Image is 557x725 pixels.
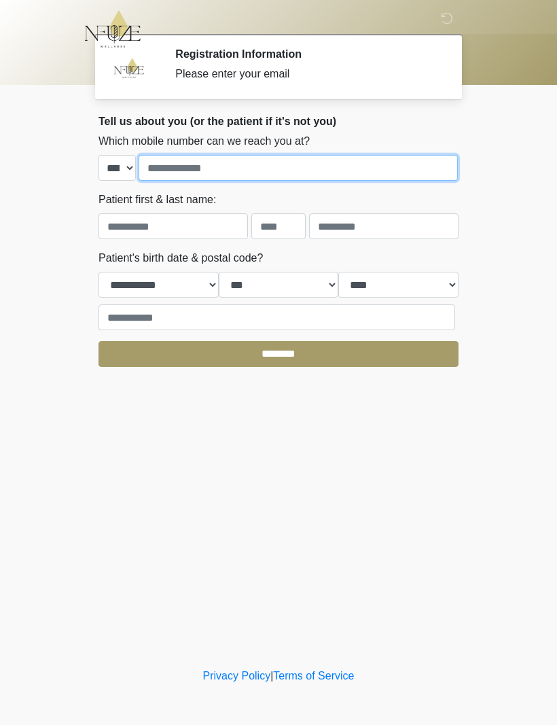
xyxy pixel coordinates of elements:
a: | [270,670,273,682]
img: Agent Avatar [109,48,149,88]
img: NFuze Wellness Logo [85,10,141,48]
a: Terms of Service [273,670,354,682]
label: Patient's birth date & postal code? [98,250,263,266]
h2: Tell us about you (or the patient if it's not you) [98,115,459,128]
label: Patient first & last name: [98,192,216,208]
label: Which mobile number can we reach you at? [98,133,310,149]
a: Privacy Policy [203,670,271,682]
div: Please enter your email [175,66,438,82]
